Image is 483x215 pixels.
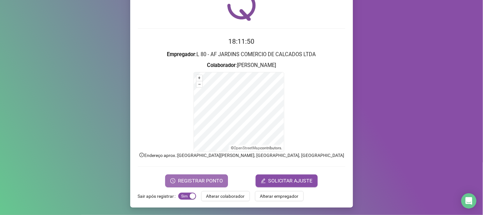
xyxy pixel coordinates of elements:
[261,178,266,183] span: edit
[139,152,145,158] span: info-circle
[196,81,202,87] button: –
[138,61,345,70] h3: : [PERSON_NAME]
[231,146,282,150] li: © contributors.
[138,50,345,59] h3: : L 80 - AF JARDINS COMERCIO DE CALCADOS LTDA
[201,191,250,201] button: Alterar colaborador
[196,75,202,81] button: +
[178,177,223,185] span: REGISTRAR PONTO
[229,38,255,45] time: 18:11:50
[268,177,313,185] span: SOLICITAR AJUSTE
[234,146,260,150] a: OpenStreetMap
[256,174,318,187] button: editSOLICITAR AJUSTE
[138,191,178,201] label: Sair após registrar
[165,174,228,187] button: REGISTRAR PONTO
[207,62,236,68] strong: Colaborador
[260,193,299,200] span: Alterar empregador
[255,191,304,201] button: Alterar empregador
[461,193,477,209] div: Open Intercom Messenger
[167,51,195,57] strong: Empregador
[170,178,175,183] span: clock-circle
[206,193,245,200] span: Alterar colaborador
[138,152,345,159] p: Endereço aprox. : [GEOGRAPHIC_DATA][PERSON_NAME], [GEOGRAPHIC_DATA], [GEOGRAPHIC_DATA]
